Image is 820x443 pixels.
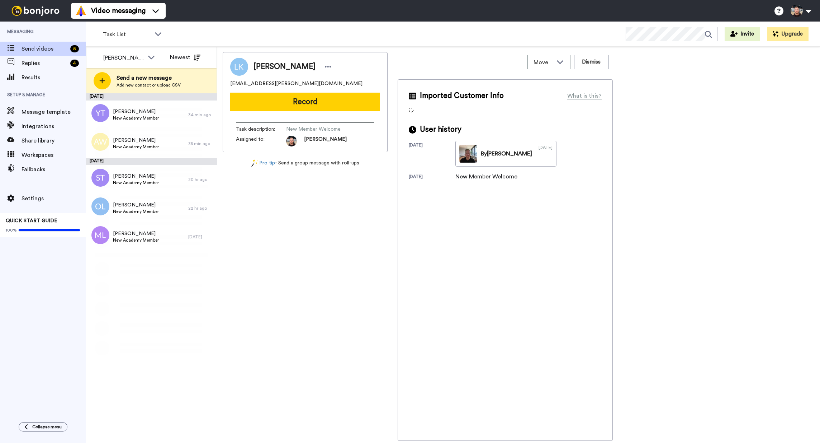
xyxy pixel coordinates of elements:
[236,126,286,133] span: Task description :
[75,5,87,17] img: vm-color.svg
[113,230,159,237] span: [PERSON_NAME]
[230,58,248,76] img: Image of Lise Kaufmann
[251,159,258,167] img: magic-wand.svg
[188,177,213,182] div: 20 hr ago
[223,159,388,167] div: - Send a group message with roll-ups
[22,45,67,53] span: Send videos
[91,169,109,187] img: st.png
[86,158,217,165] div: [DATE]
[236,136,286,146] span: Assigned to:
[91,226,109,244] img: ml.png
[113,173,159,180] span: [PERSON_NAME]
[251,159,275,167] a: Pro tip
[165,50,206,65] button: Newest
[767,27,809,41] button: Upgrade
[22,122,86,131] span: Integrations
[103,30,151,39] span: Task List
[22,194,86,203] span: Settings
[230,93,380,111] button: Record
[113,137,159,144] span: [PERSON_NAME]
[117,74,181,82] span: Send a new message
[70,45,79,52] div: 5
[22,136,86,145] span: Share library
[420,124,461,135] span: User history
[420,90,504,101] span: Imported Customer Info
[304,136,347,146] span: [PERSON_NAME]
[230,80,362,87] span: [EMAIL_ADDRESS][PERSON_NAME][DOMAIN_NAME]
[19,422,67,432] button: Collapse menu
[567,92,602,100] div: What is this?
[725,27,760,41] button: Invite
[91,6,146,16] span: Video messaging
[91,104,109,122] img: yt.png
[113,209,159,214] span: New Academy Member
[286,136,297,146] img: 1fd62181-12db-4cb6-9ab2-8bbd716278d3-1755040870.jpg
[86,93,217,101] div: [DATE]
[113,237,159,243] span: New Academy Member
[455,141,556,167] a: By[PERSON_NAME][DATE]
[9,6,62,16] img: bj-logo-header-white.svg
[22,165,86,174] span: Fallbacks
[253,61,316,72] span: [PERSON_NAME]
[117,82,181,88] span: Add new contact or upload CSV
[409,142,455,167] div: [DATE]
[22,151,86,159] span: Workspaces
[534,58,553,67] span: Move
[481,149,532,158] div: By [PERSON_NAME]
[70,60,79,67] div: 4
[188,112,213,118] div: 34 min ago
[6,227,17,233] span: 100%
[113,180,159,186] span: New Academy Member
[22,73,86,82] span: Results
[6,218,57,223] span: QUICK START GUIDE
[22,108,86,116] span: Message template
[188,141,213,146] div: 35 min ago
[188,205,213,211] div: 22 hr ago
[113,115,159,121] span: New Academy Member
[91,197,109,215] img: ol.png
[409,174,455,181] div: [DATE]
[113,108,159,115] span: [PERSON_NAME]
[286,126,354,133] span: New Member Welcome
[539,145,553,163] div: [DATE]
[22,59,67,67] span: Replies
[455,172,517,181] div: New Member Welcome
[103,53,144,62] div: [PERSON_NAME]
[188,234,213,240] div: [DATE]
[459,145,477,163] img: 67947986-6486-4a0b-9f21-293d5db48483-thumb.jpg
[113,201,159,209] span: [PERSON_NAME]
[91,133,109,151] img: aw.png
[574,55,608,69] button: Dismiss
[113,144,159,150] span: New Academy Member
[32,424,62,430] span: Collapse menu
